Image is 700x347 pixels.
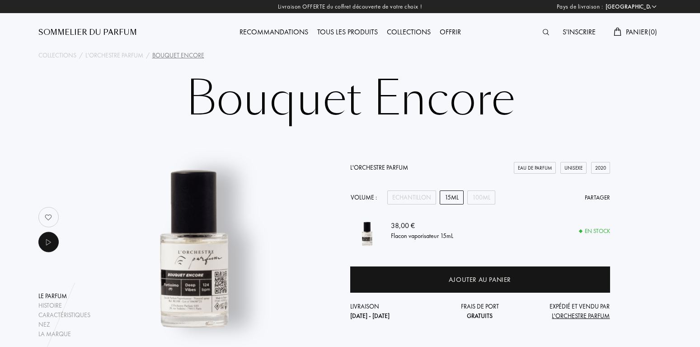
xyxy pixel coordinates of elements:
img: music_play.png [43,237,54,248]
div: Echantillon [387,190,436,204]
div: Recommandations [235,27,313,38]
div: 100mL [467,190,495,204]
a: Tous les produits [313,27,382,37]
span: L'Orchestre Parfum [552,312,610,320]
div: 38,00 € [391,220,453,231]
div: S'inscrire [558,27,600,38]
div: 2020 [591,162,610,174]
div: En stock [579,227,610,236]
div: Bouquet Encore [152,51,204,60]
div: Volume : [350,190,382,204]
div: Nez [38,320,90,329]
span: [DATE] - [DATE] [350,312,390,320]
a: S'inscrire [558,27,600,37]
div: Histoire [38,301,90,310]
div: / [79,51,83,60]
a: Offrir [435,27,465,37]
a: L'Orchestre Parfum [85,51,143,60]
div: Partager [585,193,610,202]
div: La marque [38,329,90,339]
span: Panier ( 0 ) [626,27,658,37]
div: Unisexe [560,162,587,174]
div: Ajouter au panier [449,275,511,285]
div: Frais de port [437,302,523,321]
span: Pays de livraison : [557,2,603,11]
div: Offrir [435,27,465,38]
div: Le parfum [38,291,90,301]
div: 15mL [440,190,464,204]
div: Caractéristiques [38,310,90,320]
div: Expédié et vendu par [523,302,610,321]
div: Livraison [350,302,437,321]
div: Tous les produits [313,27,382,38]
div: Eau de Parfum [514,162,556,174]
span: Gratuits [467,312,493,320]
div: / [146,51,150,60]
a: Collections [38,51,76,60]
img: Bouquet Encore L'Orchestre Parfum [350,214,384,247]
img: Bouquet Encore L'Orchestre Parfum [82,115,306,339]
img: cart.svg [614,28,621,36]
a: Recommandations [235,27,313,37]
div: Collections [382,27,435,38]
a: Collections [382,27,435,37]
img: arrow_w.png [651,3,658,10]
h1: Bouquet Encore [124,74,576,124]
img: no_like_p.png [39,208,57,226]
a: Sommelier du Parfum [38,27,137,38]
a: L'Orchestre Parfum [350,163,408,171]
div: Flacon vaporisateur 15mL [391,231,453,241]
img: search_icn.svg [543,29,549,35]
